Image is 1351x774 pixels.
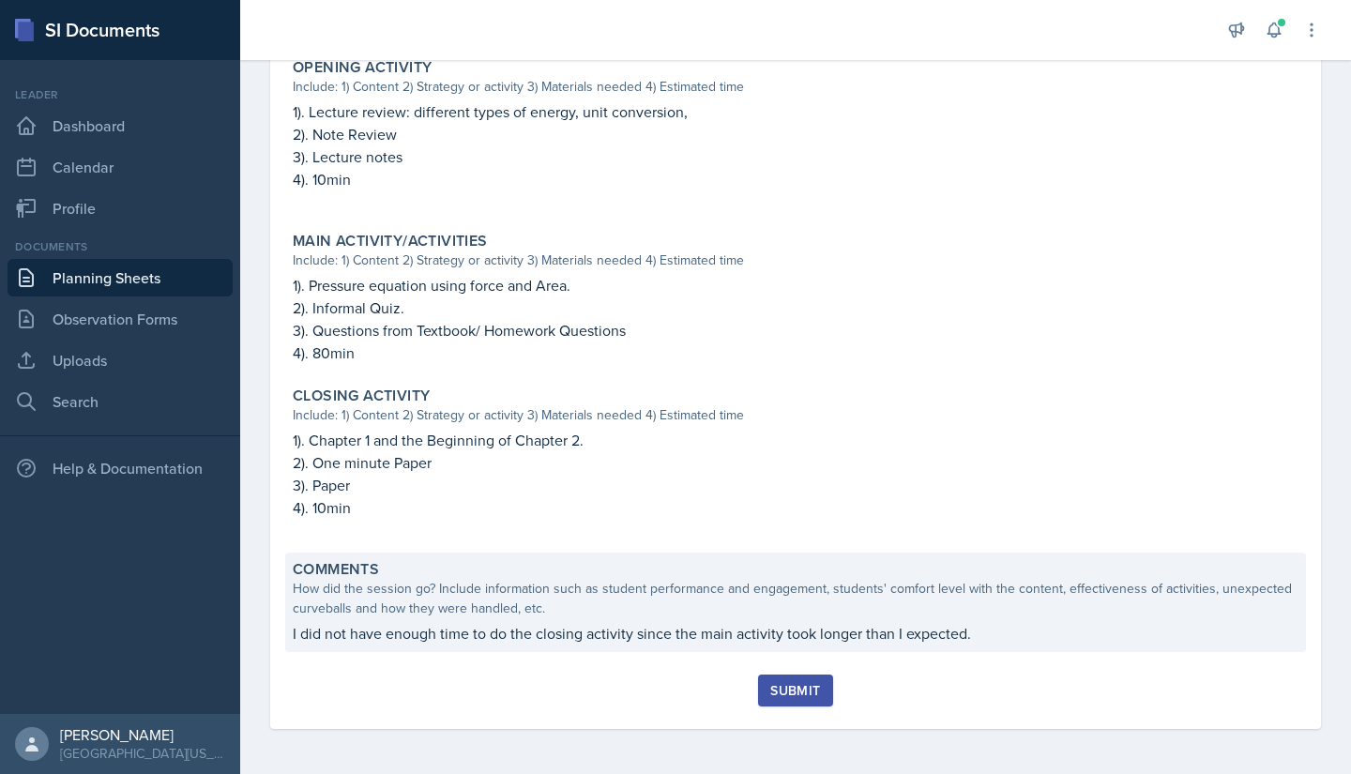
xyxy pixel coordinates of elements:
[293,405,1298,425] div: Include: 1) Content 2) Strategy or activity 3) Materials needed 4) Estimated time
[293,579,1298,618] div: How did the session go? Include information such as student performance and engagement, students'...
[293,387,430,405] label: Closing Activity
[293,100,1298,123] p: 1). Lecture review: different types of energy, unit conversion,
[8,449,233,487] div: Help & Documentation
[8,300,233,338] a: Observation Forms
[293,296,1298,319] p: 2). Informal Quiz.
[8,107,233,144] a: Dashboard
[293,429,1298,451] p: 1). Chapter 1 and the Beginning of Chapter 2.
[770,683,820,698] div: Submit
[293,560,379,579] label: Comments
[293,451,1298,474] p: 2). One minute Paper
[293,168,1298,190] p: 4). 10min
[293,250,1298,270] div: Include: 1) Content 2) Strategy or activity 3) Materials needed 4) Estimated time
[293,77,1298,97] div: Include: 1) Content 2) Strategy or activity 3) Materials needed 4) Estimated time
[293,474,1298,496] p: 3). Paper
[8,383,233,420] a: Search
[293,341,1298,364] p: 4). 80min
[293,58,432,77] label: Opening Activity
[293,145,1298,168] p: 3). Lecture notes
[293,232,488,250] label: Main Activity/Activities
[60,744,225,763] div: [GEOGRAPHIC_DATA][US_STATE] in [GEOGRAPHIC_DATA]
[293,123,1298,145] p: 2). Note Review
[758,675,832,706] button: Submit
[8,259,233,296] a: Planning Sheets
[293,622,1298,645] p: I did not have enough time to do the closing activity since the main activity took longer than I ...
[8,341,233,379] a: Uploads
[60,725,225,744] div: [PERSON_NAME]
[8,86,233,103] div: Leader
[293,319,1298,341] p: 3). Questions from Textbook/ Homework Questions
[293,496,1298,519] p: 4). 10min
[293,274,1298,296] p: 1). Pressure equation using force and Area.
[8,148,233,186] a: Calendar
[8,190,233,227] a: Profile
[8,238,233,255] div: Documents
